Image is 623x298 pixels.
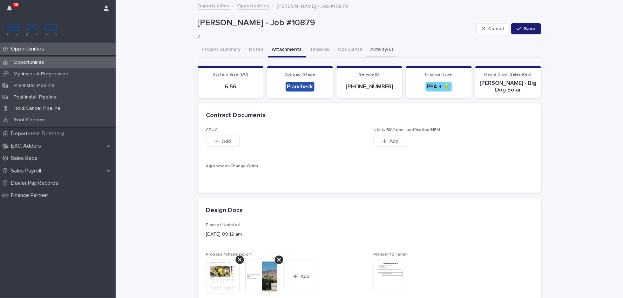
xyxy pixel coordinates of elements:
p: 90 [14,2,18,7]
button: Ops Detail [334,43,366,57]
a: Opportunities [237,1,269,9]
div: Plancheck [286,82,314,92]
button: Save [511,23,541,34]
button: Cancel [476,23,510,34]
p: My Account Progression [8,71,74,77]
button: Add [374,136,407,147]
p: [PERSON_NAME] - Job #10879 [277,2,348,9]
p: [PERSON_NAME] - Job #10879 [198,18,474,28]
p: Sales Reps [8,155,43,162]
span: Agreement/Change Order [206,164,259,168]
p: Sales Payroll [8,168,47,174]
p: Post-Install Pipeline [8,94,62,100]
span: Add [222,139,231,144]
span: System Size (kW) [213,73,248,77]
p: 7 [198,34,471,40]
p: Pre-Install Pipeline [8,83,60,89]
button: Activity (6) [366,43,398,57]
button: Add [285,260,318,293]
span: Proposal/Shade report [206,252,252,257]
h2: Design Docs [206,207,243,215]
span: Service ID [359,73,380,77]
span: Planset to Install [374,252,408,257]
p: [DATE] 09:12 am [206,231,533,238]
span: Name (from Sales Rep) [485,73,532,77]
span: Cancel [488,26,504,31]
h2: Contract Documents [206,112,266,120]
span: Add [300,274,309,279]
span: Finance Type [425,73,452,77]
p: EXO Adders [8,143,47,149]
p: Department Directory [8,130,70,137]
button: Project Summary [198,43,245,57]
span: CPUC [206,128,218,132]
p: 6.56 [202,83,259,90]
span: Utility Bill/Load Justification/NEM [374,128,440,132]
span: Planset Updated [206,223,240,227]
p: [PHONE_NUMBER] [341,83,398,90]
span: Contract Stage [285,73,316,77]
p: Roof Concern [8,117,51,123]
span: Save [524,26,536,31]
div: PPA + 🔋 [426,82,452,92]
button: Attachments [268,43,306,57]
img: FKS5r6ZBThi8E5hshIGi [6,23,59,37]
p: Finance Partner [8,192,54,199]
p: Dealer Pay Records [8,180,64,187]
div: 90 [7,4,16,17]
button: Add [206,136,240,147]
p: Hold/Cancel Pipeline [8,106,66,111]
p: [PERSON_NAME] - Big Dog Solar [480,80,537,93]
p: Opportunities [8,46,50,52]
button: Timeline [306,43,334,57]
span: Add [390,139,398,144]
p: - [206,171,365,179]
button: Notes [245,43,268,57]
p: Opportunities [8,60,50,66]
a: Opportunities [198,1,230,9]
